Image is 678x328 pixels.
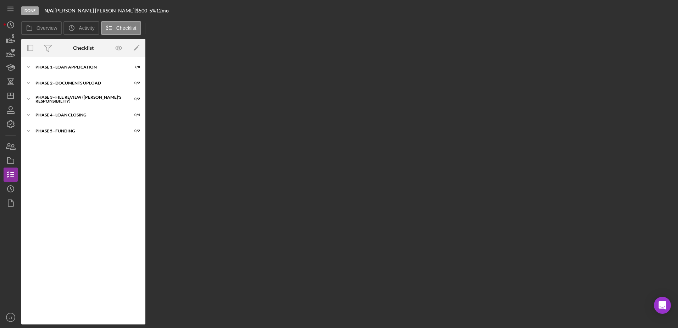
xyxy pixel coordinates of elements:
[4,310,18,324] button: JT
[156,8,169,13] div: 12 mo
[35,113,122,117] div: PHASE 4 - LOAN CLOSING
[127,129,140,133] div: 0 / 2
[44,8,55,13] div: |
[9,316,13,319] text: JT
[127,65,140,69] div: 7 / 8
[149,8,156,13] div: 5 %
[654,297,671,314] div: Open Intercom Messenger
[73,45,94,51] div: Checklist
[116,25,137,31] label: Checklist
[21,21,62,35] button: Overview
[127,81,140,85] div: 0 / 2
[101,21,141,35] button: Checklist
[63,21,99,35] button: Activity
[55,8,136,13] div: [PERSON_NAME] [PERSON_NAME] |
[79,25,94,31] label: Activity
[35,129,122,133] div: Phase 5 - Funding
[35,81,122,85] div: Phase 2 - DOCUMENTS UPLOAD
[127,113,140,117] div: 0 / 4
[35,95,122,103] div: PHASE 3 - FILE REVIEW ([PERSON_NAME]'s Responsibility)
[37,25,57,31] label: Overview
[21,6,39,15] div: Done
[136,8,149,13] div: $500
[44,7,53,13] b: N/A
[127,97,140,101] div: 0 / 2
[35,65,122,69] div: Phase 1 - Loan Application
